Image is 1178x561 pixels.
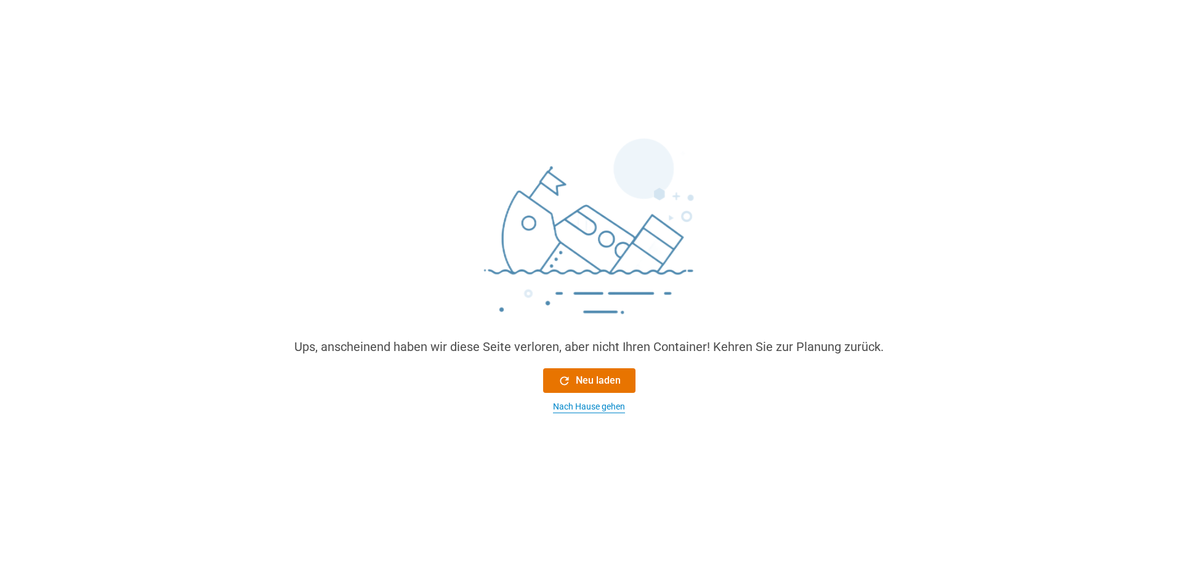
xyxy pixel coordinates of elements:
font: Ups, anscheinend haben wir diese Seite verloren, aber nicht Ihren Container! Kehren Sie zur Planu... [294,339,884,354]
button: Neu laden [543,368,635,393]
font: Nach Hause gehen [553,402,625,411]
font: Neu laden [576,374,621,386]
button: Nach Hause gehen [543,400,635,413]
img: sinking_ship.png [405,133,774,337]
